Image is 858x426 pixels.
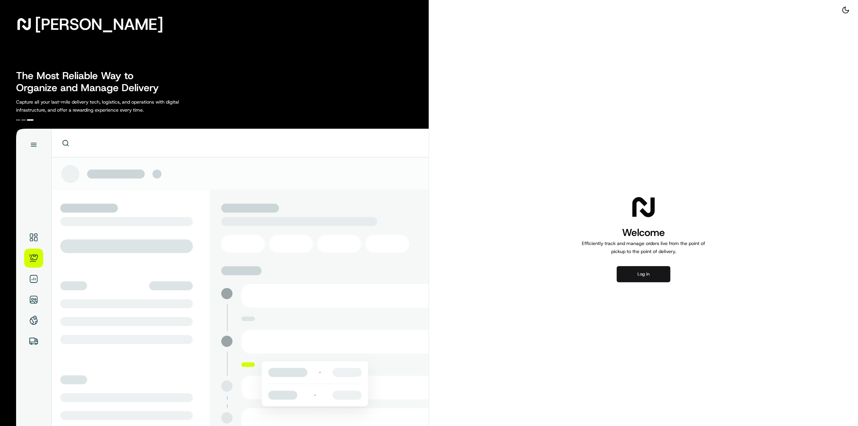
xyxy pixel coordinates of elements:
[16,98,209,114] p: Capture all your last-mile delivery tech, logistics, and operations with digital infrastructure, ...
[617,266,670,282] button: Log in
[35,17,163,31] span: [PERSON_NAME]
[579,226,708,239] h1: Welcome
[16,70,166,94] h2: The Most Reliable Way to Organize and Manage Delivery
[579,239,708,255] p: Efficiently track and manage orders live from the point of pickup to the point of delivery.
